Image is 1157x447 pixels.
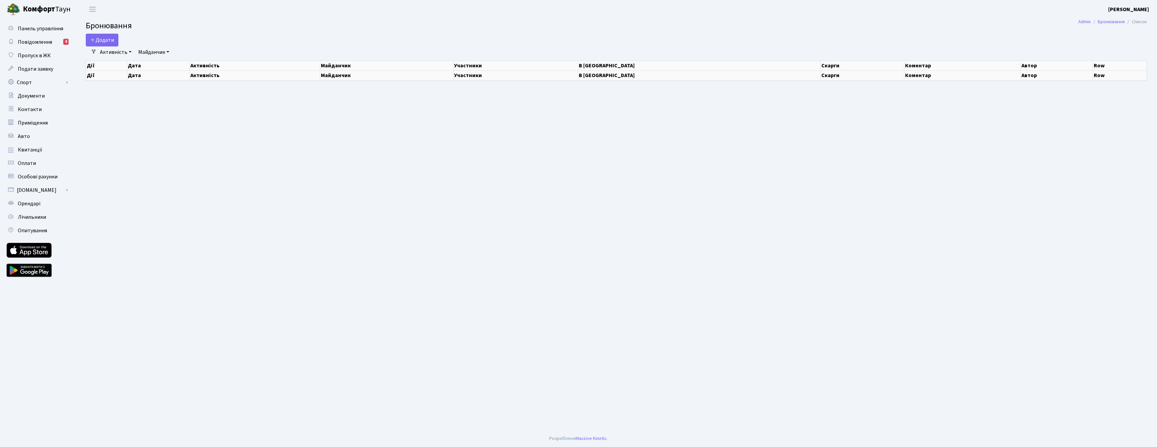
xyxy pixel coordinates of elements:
[821,61,904,70] th: Скарги
[18,106,42,113] span: Контакти
[86,70,127,80] th: Дії
[127,61,190,70] th: Дата
[3,103,71,116] a: Контакти
[3,170,71,183] a: Особові рахунки
[320,61,453,70] th: Майданчик
[3,35,71,49] a: Повідомлення4
[3,89,71,103] a: Документи
[1068,15,1157,29] nav: breadcrumb
[18,52,51,59] span: Пропуск в ЖК
[84,4,101,15] button: Переключити навігацію
[18,38,52,46] span: Повідомлення
[18,160,36,167] span: Оплати
[1108,6,1149,13] b: [PERSON_NAME]
[23,4,55,14] b: Комфорт
[23,4,71,15] span: Таун
[1108,5,1149,13] a: [PERSON_NAME]
[1020,61,1093,70] th: Автор
[3,143,71,157] a: Квитанції
[3,116,71,130] a: Приміщення
[18,213,46,221] span: Лічильники
[1093,70,1147,80] th: Row
[3,22,71,35] a: Панель управління
[3,157,71,170] a: Оплати
[189,70,320,80] th: Активність
[3,130,71,143] a: Авто
[18,227,47,234] span: Опитування
[1078,18,1091,25] a: Admin
[63,39,69,45] div: 4
[3,210,71,224] a: Лічильники
[1098,18,1125,25] a: Бронювання
[821,70,904,80] th: Скарги
[86,61,127,70] th: Дії
[189,61,320,70] th: Активність
[575,435,607,442] a: Massive Kinetic
[18,146,42,153] span: Квитанції
[136,46,172,58] a: Майданчик
[18,92,45,100] span: Документи
[1093,61,1147,70] th: Row
[3,76,71,89] a: Спорт
[453,61,578,70] th: Участники
[578,61,821,70] th: В [GEOGRAPHIC_DATA]
[549,435,608,442] div: Розроблено .
[18,119,48,127] span: Приміщення
[3,62,71,76] a: Подати заявку
[3,197,71,210] a: Орендарі
[97,46,134,58] a: Активність
[1125,18,1147,26] li: Список
[3,183,71,197] a: [DOMAIN_NAME]
[578,70,821,80] th: В [GEOGRAPHIC_DATA]
[453,70,578,80] th: Участники
[7,3,20,16] img: logo.png
[3,224,71,237] a: Опитування
[86,20,132,32] span: Бронювання
[18,65,53,73] span: Подати заявку
[127,70,190,80] th: Дата
[3,49,71,62] a: Пропуск в ЖК
[86,34,118,46] button: Додати
[320,70,453,80] th: Майданчик
[18,200,40,207] span: Орендарі
[1020,70,1093,80] th: Автор
[904,70,1020,80] th: Коментар
[18,133,30,140] span: Авто
[18,173,58,180] span: Особові рахунки
[18,25,63,32] span: Панель управління
[904,61,1020,70] th: Коментар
